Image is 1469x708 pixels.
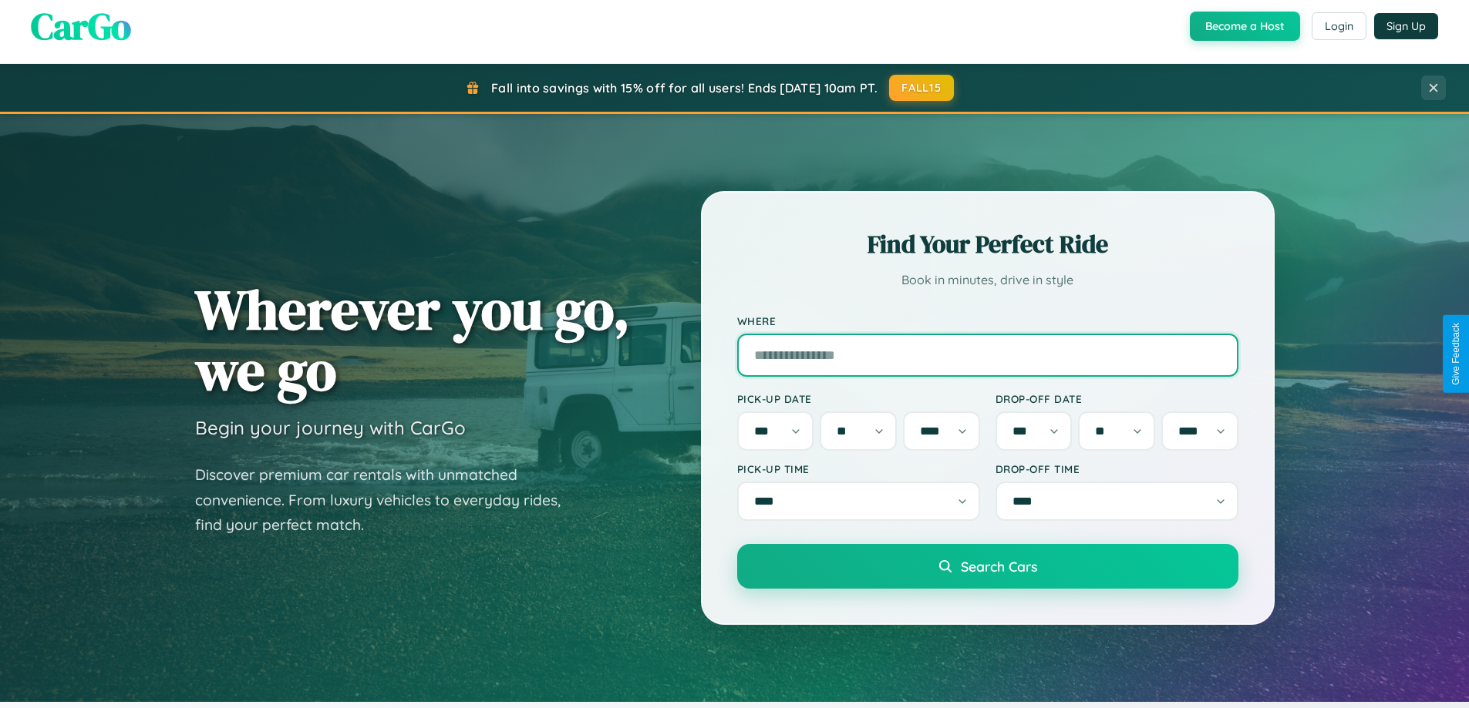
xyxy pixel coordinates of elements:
label: Pick-up Time [737,462,980,475]
span: Search Cars [961,558,1037,575]
span: Fall into savings with 15% off for all users! Ends [DATE] 10am PT. [491,80,878,96]
button: Sign Up [1374,13,1438,39]
button: Become a Host [1190,12,1300,41]
label: Pick-up Date [737,392,980,405]
label: Drop-off Date [996,392,1238,405]
button: Search Cars [737,544,1238,589]
button: FALL15 [889,75,954,101]
div: Give Feedback [1450,323,1461,385]
p: Discover premium car rentals with unmatched convenience. From luxury vehicles to everyday rides, ... [195,462,581,538]
p: Book in minutes, drive in style [737,269,1238,291]
label: Drop-off Time [996,462,1238,475]
label: Where [737,314,1238,327]
button: Login [1312,12,1366,40]
span: CarGo [31,1,131,52]
h2: Find Your Perfect Ride [737,227,1238,261]
h1: Wherever you go, we go [195,279,630,401]
h3: Begin your journey with CarGo [195,416,466,439]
